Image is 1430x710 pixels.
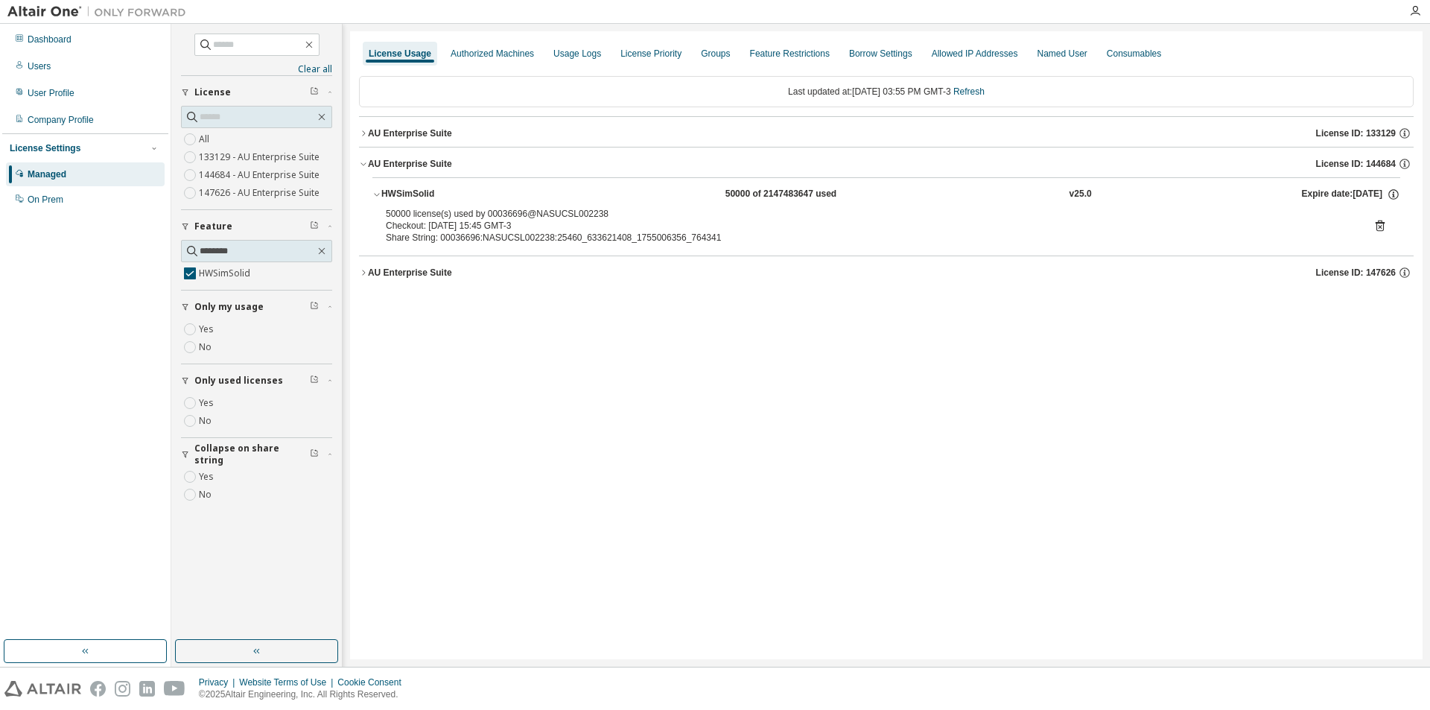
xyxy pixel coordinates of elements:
[199,130,212,148] label: All
[28,87,74,99] div: User Profile
[199,486,214,504] label: No
[381,188,515,201] div: HWSimSolid
[337,676,410,688] div: Cookie Consent
[194,86,231,98] span: License
[310,221,319,232] span: Clear filter
[359,148,1414,180] button: AU Enterprise SuiteLicense ID: 144684
[139,681,155,697] img: linkedin.svg
[199,338,214,356] label: No
[725,188,859,201] div: 50000 of 2147483647 used
[7,4,194,19] img: Altair One
[199,184,322,202] label: 147626 - AU Enterprise Suite
[199,394,217,412] label: Yes
[1316,158,1396,170] span: License ID: 144684
[194,221,232,232] span: Feature
[181,63,332,75] a: Clear all
[28,194,63,206] div: On Prem
[181,210,332,243] button: Feature
[181,76,332,109] button: License
[1070,188,1092,201] div: v25.0
[372,178,1400,211] button: HWSimSolid50000 of 2147483647 usedv25.0Expire date:[DATE]
[199,676,239,688] div: Privacy
[368,158,452,170] div: AU Enterprise Suite
[386,220,1351,232] div: Checkout: [DATE] 15:45 GMT-3
[239,676,337,688] div: Website Terms of Use
[553,48,601,60] div: Usage Logs
[953,86,985,97] a: Refresh
[28,168,66,180] div: Managed
[620,48,681,60] div: License Priority
[1316,267,1396,279] span: License ID: 147626
[701,48,730,60] div: Groups
[199,468,217,486] label: Yes
[194,443,310,466] span: Collapse on share string
[181,438,332,471] button: Collapse on share string
[194,301,264,313] span: Only my usage
[199,148,322,166] label: 133129 - AU Enterprise Suite
[28,34,71,45] div: Dashboard
[359,76,1414,107] div: Last updated at: [DATE] 03:55 PM GMT-3
[1302,188,1400,201] div: Expire date: [DATE]
[181,291,332,323] button: Only my usage
[199,166,322,184] label: 144684 - AU Enterprise Suite
[199,688,410,701] p: © 2025 Altair Engineering, Inc. All Rights Reserved.
[932,48,1018,60] div: Allowed IP Addresses
[386,208,1351,220] div: 50000 license(s) used by 00036696@NASUCSL002238
[310,86,319,98] span: Clear filter
[310,448,319,460] span: Clear filter
[369,48,431,60] div: License Usage
[1107,48,1161,60] div: Consumables
[310,301,319,313] span: Clear filter
[28,60,51,72] div: Users
[386,232,1351,244] div: Share String: 00036696:NASUCSL002238:25460_633621408_1755006356_764341
[849,48,912,60] div: Borrow Settings
[90,681,106,697] img: facebook.svg
[199,264,253,282] label: HWSimSolid
[199,412,214,430] label: No
[10,142,80,154] div: License Settings
[4,681,81,697] img: altair_logo.svg
[1316,127,1396,139] span: License ID: 133129
[359,117,1414,150] button: AU Enterprise SuiteLicense ID: 133129
[115,681,130,697] img: instagram.svg
[28,114,94,126] div: Company Profile
[181,364,332,397] button: Only used licenses
[164,681,185,697] img: youtube.svg
[194,375,283,387] span: Only used licenses
[310,375,319,387] span: Clear filter
[368,267,452,279] div: AU Enterprise Suite
[451,48,534,60] div: Authorized Machines
[750,48,830,60] div: Feature Restrictions
[359,256,1414,289] button: AU Enterprise SuiteLicense ID: 147626
[1037,48,1087,60] div: Named User
[368,127,452,139] div: AU Enterprise Suite
[199,320,217,338] label: Yes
